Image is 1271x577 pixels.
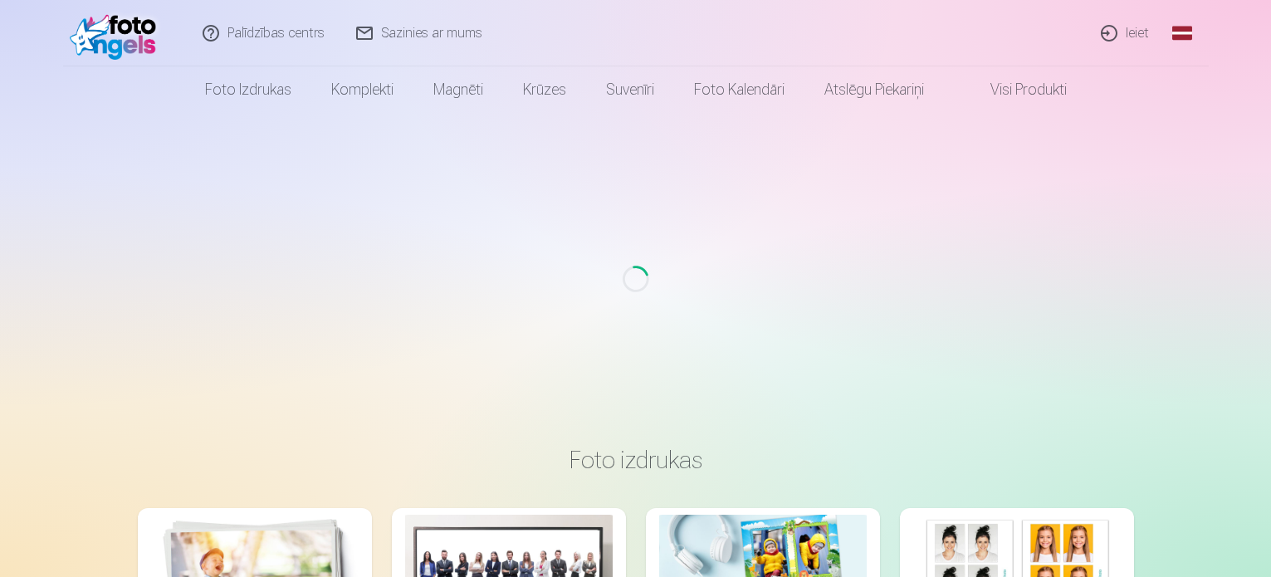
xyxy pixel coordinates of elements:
[586,66,674,113] a: Suvenīri
[804,66,944,113] a: Atslēgu piekariņi
[185,66,311,113] a: Foto izdrukas
[503,66,586,113] a: Krūzes
[413,66,503,113] a: Magnēti
[674,66,804,113] a: Foto kalendāri
[70,7,165,60] img: /fa1
[311,66,413,113] a: Komplekti
[151,445,1121,475] h3: Foto izdrukas
[944,66,1087,113] a: Visi produkti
